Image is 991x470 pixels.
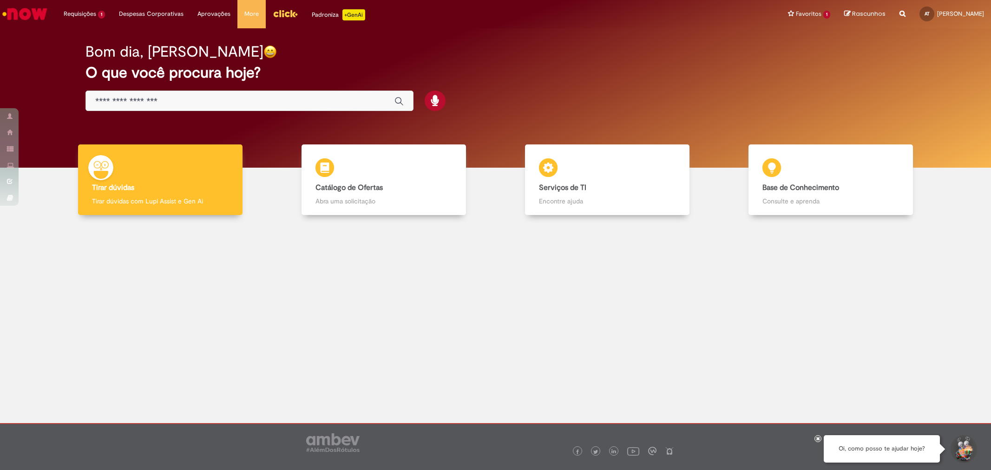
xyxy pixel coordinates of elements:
[823,11,830,19] span: 1
[92,196,229,206] p: Tirar dúvidas com Lupi Assist e Gen Ai
[315,183,383,192] b: Catálogo de Ofertas
[197,9,230,19] span: Aprovações
[273,7,298,20] img: click_logo_yellow_360x200.png
[85,65,905,81] h2: O que você procura hoje?
[1,5,49,23] img: ServiceNow
[496,144,719,215] a: Serviços de TI Encontre ajuda
[949,435,977,463] button: Iniciar Conversa de Suporte
[49,144,272,215] a: Tirar dúvidas Tirar dúvidas com Lupi Assist e Gen Ai
[665,447,674,455] img: logo_footer_naosei.png
[306,433,360,452] img: logo_footer_ambev_rotulo_gray.png
[119,9,184,19] span: Despesas Corporativas
[575,450,580,454] img: logo_footer_facebook.png
[824,435,940,463] div: Oi, como posso te ajudar hoje?
[539,196,676,206] p: Encontre ajuda
[244,9,259,19] span: More
[272,144,496,215] a: Catálogo de Ofertas Abra uma solicitação
[315,196,452,206] p: Abra uma solicitação
[593,450,598,454] img: logo_footer_twitter.png
[627,445,639,457] img: logo_footer_youtube.png
[539,183,586,192] b: Serviços de TI
[85,44,263,60] h2: Bom dia, [PERSON_NAME]
[937,10,984,18] span: [PERSON_NAME]
[852,9,886,18] span: Rascunhos
[648,447,656,455] img: logo_footer_workplace.png
[263,45,277,59] img: happy-face.png
[844,10,886,19] a: Rascunhos
[925,11,930,17] span: AT
[796,9,821,19] span: Favoritos
[98,11,105,19] span: 1
[762,183,839,192] b: Base de Conhecimento
[719,144,942,215] a: Base de Conhecimento Consulte e aprenda
[762,196,899,206] p: Consulte e aprenda
[611,449,616,455] img: logo_footer_linkedin.png
[64,9,96,19] span: Requisições
[92,183,134,192] b: Tirar dúvidas
[312,9,365,20] div: Padroniza
[342,9,365,20] p: +GenAi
